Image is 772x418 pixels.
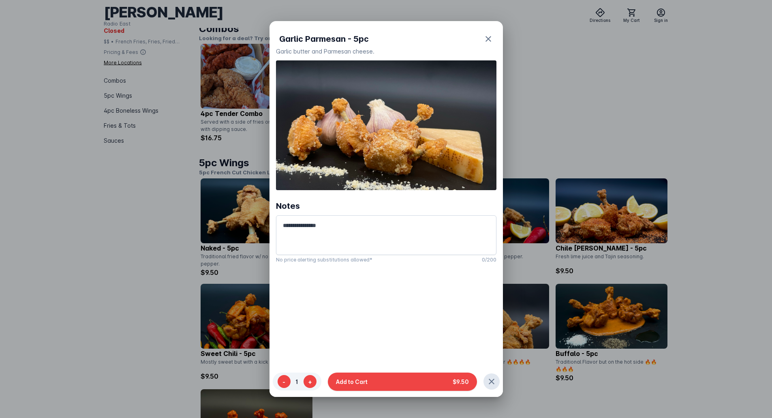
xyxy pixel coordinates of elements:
div: Garlic butter and Parmesan cheese. [276,47,496,56]
button: + [304,375,316,388]
mat-hint: No price alerting substitutions allowed* [276,255,372,263]
span: 1 [291,377,304,386]
button: - [278,375,291,388]
span: $9.50 [453,377,469,386]
button: Add to Cart$9.50 [328,372,477,390]
mat-hint: 0/200 [482,255,496,263]
div: Notes [276,200,300,212]
img: fc1afb3c-231f-44a8-89dc-69b6e9f5fbac.jpg [276,60,496,190]
span: Garlic Parmesan - 5pc [279,33,369,45]
span: Add to Cart [336,377,368,386]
